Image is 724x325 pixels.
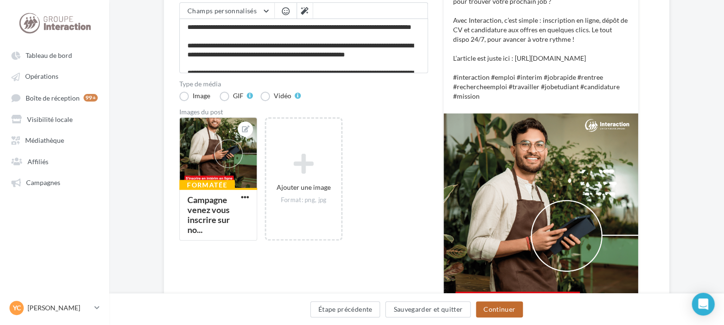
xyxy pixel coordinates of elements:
span: Boîte de réception [26,93,80,102]
button: Continuer [476,301,523,317]
a: Boîte de réception 99+ [6,89,103,106]
a: YC [PERSON_NAME] [8,299,102,317]
a: Médiathèque [6,131,103,148]
span: Tableau de bord [26,51,72,59]
span: Champs personnalisés [187,7,257,15]
label: Type de média [179,81,428,87]
span: Visibilité locale [27,115,73,123]
span: YC [13,303,21,313]
button: Étape précédente [310,301,381,317]
span: Opérations [25,73,58,81]
a: Opérations [6,67,103,84]
a: Visibilité locale [6,110,103,127]
span: Campagnes [26,178,60,186]
div: Open Intercom Messenger [692,293,715,316]
div: Vidéo [274,93,291,99]
a: Campagnes [6,173,103,190]
p: [PERSON_NAME] [28,303,91,313]
a: Tableau de bord [6,46,103,64]
div: Images du post [179,109,428,115]
div: Formatée [179,180,235,190]
span: Affiliés [28,157,48,165]
button: Champs personnalisés [180,3,274,19]
span: Médiathèque [25,136,64,144]
div: Campagne venez vous inscrire sur no... [187,195,230,235]
div: GIF [233,93,243,99]
button: Sauvegarder et quitter [385,301,471,317]
div: Image [193,93,210,99]
div: 99+ [84,94,98,102]
a: Affiliés [6,152,103,169]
